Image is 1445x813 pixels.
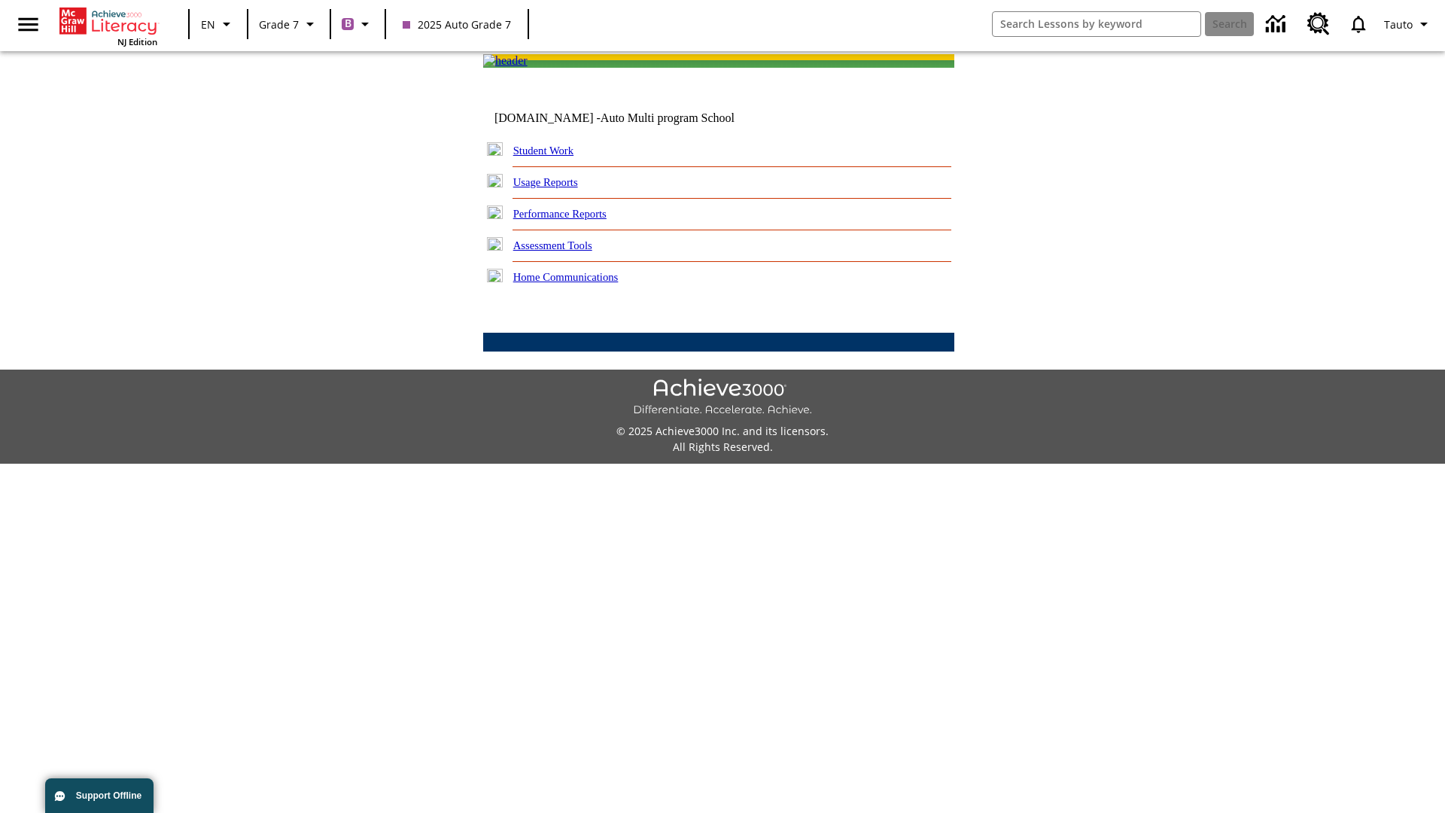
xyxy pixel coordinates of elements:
nobr: Auto Multi program School [601,111,735,124]
span: Support Offline [76,790,141,801]
img: plus.gif [487,237,503,251]
a: Home Communications [513,271,619,283]
img: header [483,54,528,68]
a: Student Work [513,145,573,157]
button: Profile/Settings [1378,11,1439,38]
button: Language: EN, Select a language [194,11,242,38]
span: NJ Edition [117,36,157,47]
button: Support Offline [45,778,154,813]
span: Tauto [1384,17,1413,32]
a: Performance Reports [513,208,607,220]
img: Achieve3000 Differentiate Accelerate Achieve [633,379,812,417]
td: [DOMAIN_NAME] - [494,111,771,125]
img: plus.gif [487,206,503,219]
span: B [345,14,351,33]
a: Usage Reports [513,176,578,188]
a: Data Center [1257,4,1298,45]
a: Assessment Tools [513,239,592,251]
input: search field [993,12,1200,36]
a: Notifications [1339,5,1378,44]
span: EN [201,17,215,32]
button: Grade: Grade 7, Select a grade [253,11,325,38]
span: 2025 Auto Grade 7 [403,17,511,32]
div: Home [59,5,157,47]
img: plus.gif [487,269,503,282]
img: plus.gif [487,174,503,187]
img: plus.gif [487,142,503,156]
span: Grade 7 [259,17,299,32]
button: Open side menu [6,2,50,47]
button: Boost Class color is purple. Change class color [336,11,380,38]
a: Resource Center, Will open in new tab [1298,4,1339,44]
